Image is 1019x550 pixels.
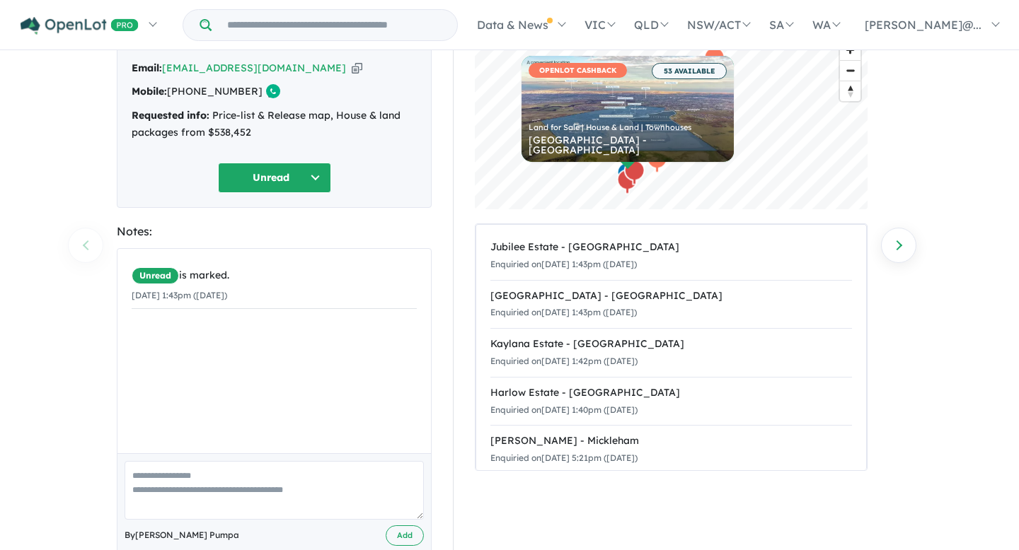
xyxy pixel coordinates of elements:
a: [PHONE_NUMBER] [167,85,263,98]
small: Enquiried on [DATE] 1:40pm ([DATE]) [490,404,638,415]
small: Enquiried on [DATE] 1:43pm ([DATE]) [490,259,637,269]
div: Map marker [617,169,638,195]
input: Try estate name, suburb, builder or developer [214,10,454,40]
button: Copy [352,61,362,76]
div: Notes: [117,222,432,241]
small: Enquiried on [DATE] 1:43pm ([DATE]) [490,307,637,317]
div: Jubilee Estate - [GEOGRAPHIC_DATA] [490,239,852,256]
button: Reset bearing to north [840,81,860,101]
div: Kaylana Estate - [GEOGRAPHIC_DATA] [490,336,852,353]
div: [GEOGRAPHIC_DATA] - [GEOGRAPHIC_DATA] [529,135,727,155]
small: Enquiried on [DATE] 1:42pm ([DATE]) [490,356,638,366]
span: Zoom out [840,61,860,81]
span: By [PERSON_NAME] Pumpa [125,528,239,542]
div: Map marker [624,160,645,186]
div: Harlow Estate - [GEOGRAPHIC_DATA] [490,385,852,402]
div: Price-list & Release map, House & land packages from $538,452 [132,107,417,141]
button: Zoom out [840,60,860,81]
span: OPENLOT CASHBACK [529,63,627,78]
a: [GEOGRAPHIC_DATA] - [GEOGRAPHIC_DATA]Enquiried on[DATE] 1:43pm ([DATE]) [490,280,852,329]
div: [PERSON_NAME] - Mickleham [490,433,852,450]
span: [PERSON_NAME]@... [865,18,981,32]
span: Unread [132,267,179,284]
a: [PERSON_NAME] - MicklehamEnquiried on[DATE] 5:21pm ([DATE]) [490,425,852,474]
div: Land for Sale | House & Land | Townhouses [529,124,727,131]
div: is marked. [132,267,417,284]
strong: Mobile: [132,85,167,98]
canvas: Map [475,33,868,209]
a: Jubilee Estate - [GEOGRAPHIC_DATA]Enquiried on[DATE] 1:43pm ([DATE]) [490,232,852,281]
a: OPENLOT CASHBACK 53 AVAILABLE Land for Sale | House & Land | Townhouses [GEOGRAPHIC_DATA] - [GEOG... [522,56,734,162]
img: Openlot PRO Logo White [21,17,139,35]
button: Unread [218,163,331,193]
button: Add [386,525,424,546]
span: 53 AVAILABLE [652,63,727,79]
small: [DATE] 1:43pm ([DATE]) [132,290,227,300]
strong: Email: [132,62,162,74]
strong: Requested info: [132,109,209,122]
a: Harlow Estate - [GEOGRAPHIC_DATA]Enquiried on[DATE] 1:40pm ([DATE]) [490,377,852,426]
small: Enquiried on [DATE] 5:21pm ([DATE]) [490,452,638,463]
a: Kaylana Estate - [GEOGRAPHIC_DATA]Enquiried on[DATE] 1:42pm ([DATE]) [490,328,852,378]
div: [GEOGRAPHIC_DATA] - [GEOGRAPHIC_DATA] [490,288,852,305]
a: [EMAIL_ADDRESS][DOMAIN_NAME] [162,62,346,74]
